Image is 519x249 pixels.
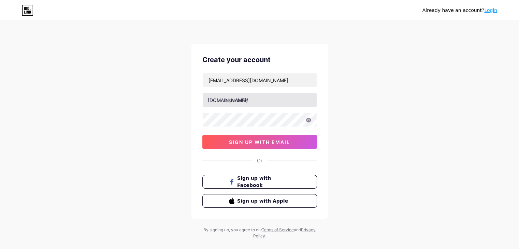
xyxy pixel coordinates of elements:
[202,55,317,65] div: Create your account
[203,73,317,87] input: Email
[237,197,290,205] span: Sign up with Apple
[203,93,317,107] input: username
[229,139,290,145] span: sign up with email
[202,227,318,239] div: By signing up, you agree to our and .
[202,194,317,208] button: Sign up with Apple
[262,227,294,232] a: Terms of Service
[208,97,248,104] div: [DOMAIN_NAME]/
[237,175,290,189] span: Sign up with Facebook
[257,157,262,164] div: Or
[484,8,497,13] a: Login
[422,7,497,14] div: Already have an account?
[202,175,317,189] button: Sign up with Facebook
[202,135,317,149] button: sign up with email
